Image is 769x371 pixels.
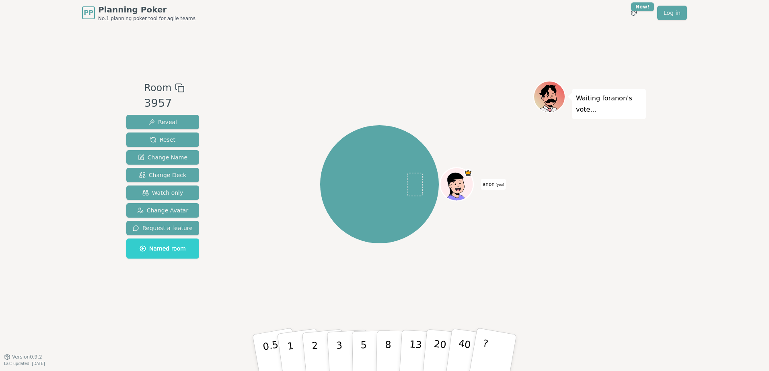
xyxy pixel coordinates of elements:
span: Click to change your name [481,179,506,190]
button: Request a feature [126,221,199,235]
span: Planning Poker [98,4,195,15]
button: Version0.9.2 [4,354,42,360]
a: Log in [657,6,687,20]
button: Named room [126,238,199,259]
span: No.1 planning poker tool for agile teams [98,15,195,22]
span: Watch only [142,189,183,197]
button: Reset [126,132,199,147]
span: Request a feature [133,224,193,232]
button: Change Name [126,150,199,165]
button: Change Avatar [126,203,199,218]
button: Reveal [126,115,199,129]
span: Reset [150,136,175,144]
div: 3957 [144,95,184,112]
a: PPPlanning PokerNo.1 planning poker tool for agile teams [82,4,195,22]
span: PP [84,8,93,18]
p: Waiting for anon 's vote... [576,93,642,115]
span: (you) [495,183,504,187]
div: New! [631,2,654,11]
span: anon is the host [464,169,473,177]
button: New! [627,6,641,20]
span: Reveal [148,118,177,126]
span: Named room [140,245,186,253]
span: Change Avatar [137,206,189,214]
span: Room [144,81,171,95]
span: Version 0.9.2 [12,354,42,360]
button: Click to change your avatar [441,169,473,200]
button: Watch only [126,185,199,200]
span: Change Name [138,153,187,161]
span: Change Deck [139,171,186,179]
span: Last updated: [DATE] [4,361,45,366]
button: Change Deck [126,168,199,182]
